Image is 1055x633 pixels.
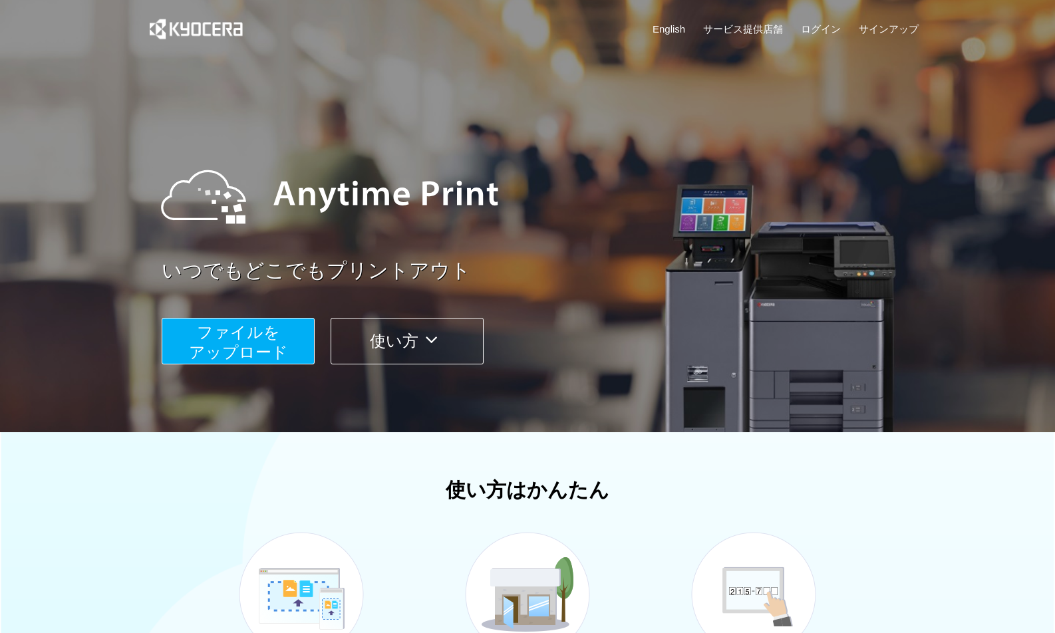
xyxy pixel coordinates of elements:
[162,318,315,364] button: ファイルを​​アップロード
[189,323,288,361] span: ファイルを ​​アップロード
[801,22,841,36] a: ログイン
[703,22,783,36] a: サービス提供店舗
[331,318,484,364] button: 使い方
[859,22,919,36] a: サインアップ
[653,22,685,36] a: English
[162,257,927,285] a: いつでもどこでもプリントアウト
